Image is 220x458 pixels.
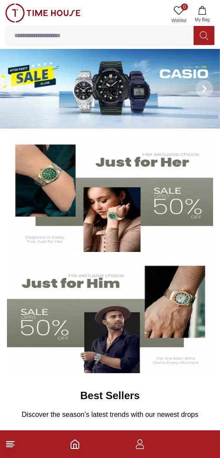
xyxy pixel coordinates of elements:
a: 0Wishlist [168,3,190,26]
img: ... [5,3,81,23]
a: Home [70,439,80,449]
img: Women's Watches Banner [7,138,213,252]
img: Men's Watches Banner [7,259,213,373]
button: My Bag [190,3,215,26]
span: 0 [181,3,188,10]
p: Discover the season’s latest trends with our newest drops [22,410,198,420]
span: Wishlist [168,17,190,24]
h2: Best Sellers [80,389,139,403]
span: My Bag [191,16,213,23]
